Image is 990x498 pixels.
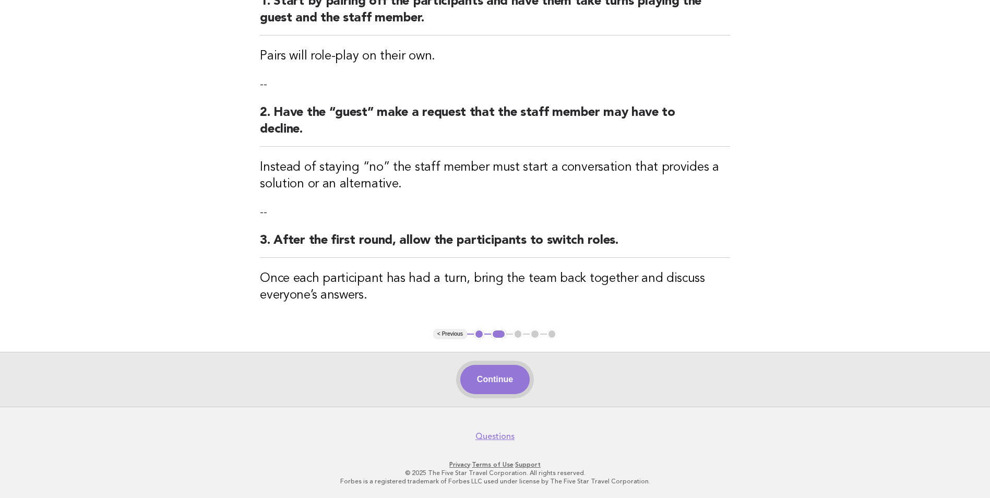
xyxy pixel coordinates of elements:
a: Terms of Use [472,461,514,468]
p: Forbes is a registered trademark of Forbes LLC used under license by The Five Star Travel Corpora... [176,477,815,485]
a: Privacy [449,461,470,468]
h2: 2. Have the “guest” make a request that the staff member may have to decline. [260,104,730,147]
button: 2 [491,329,506,339]
button: Continue [460,365,530,394]
h3: Instead of staying “no” the staff member must start a conversation that provides a solution or an... [260,159,730,193]
h3: Once each participant has had a turn, bring the team back together and discuss everyone’s answers. [260,270,730,304]
p: -- [260,205,730,220]
p: © 2025 The Five Star Travel Corporation. All rights reserved. [176,469,815,477]
button: < Previous [433,329,467,339]
p: · · [176,460,815,469]
h3: Pairs will role-play on their own. [260,48,730,65]
a: Questions [475,431,515,442]
h2: 3. After the first round, allow the participants to switch roles. [260,232,730,258]
a: Support [515,461,541,468]
button: 1 [474,329,484,339]
p: -- [260,77,730,92]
